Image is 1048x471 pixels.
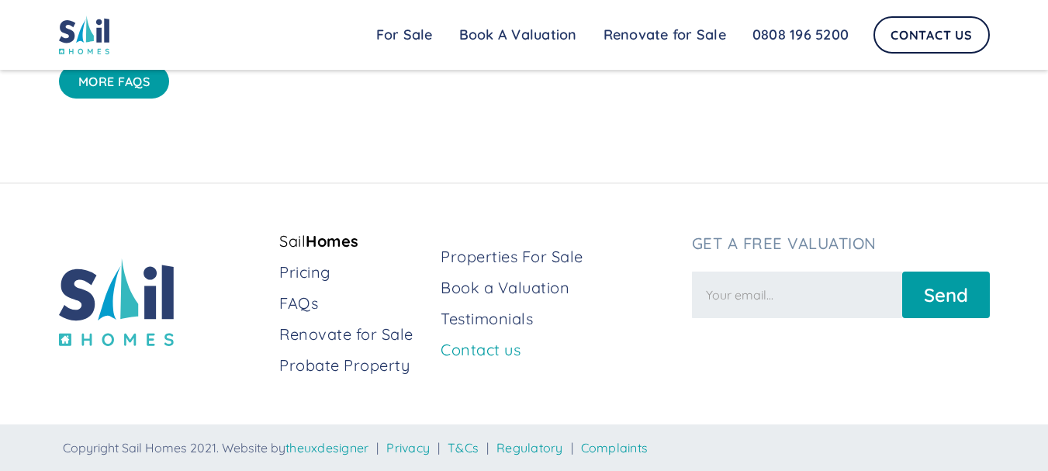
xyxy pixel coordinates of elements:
[386,440,430,455] a: Privacy
[279,230,428,252] a: SailHomes
[441,246,679,268] a: Properties For Sale
[279,324,428,345] a: Renovate for Sale
[441,308,679,330] a: Testimonials
[279,355,428,376] a: Probate Property
[441,277,679,299] a: Book a Valuation
[448,440,479,455] a: T&Cs
[363,19,446,50] a: For Sale
[590,19,739,50] a: Renovate for Sale
[739,19,862,50] a: 0808 196 5200
[279,293,428,314] a: FAQs
[59,16,110,54] img: sail home logo colored
[581,440,649,455] a: Complaints
[873,16,990,54] a: Contact Us
[63,440,985,455] div: Copyright Sail Homes 2021. Website by | | | |
[902,272,990,318] input: Send
[446,19,590,50] a: Book A Valuation
[279,261,428,283] a: Pricing
[59,258,174,346] img: sail home logo colored
[496,440,563,455] a: Regulatory
[692,234,990,253] h3: Get a free valuation
[59,64,170,99] a: More FAQs
[441,339,679,361] a: Contact us
[692,272,902,318] input: Your email...
[285,440,368,455] a: theuxdesigner
[306,231,359,251] strong: Homes
[692,264,990,318] form: Newsletter Form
